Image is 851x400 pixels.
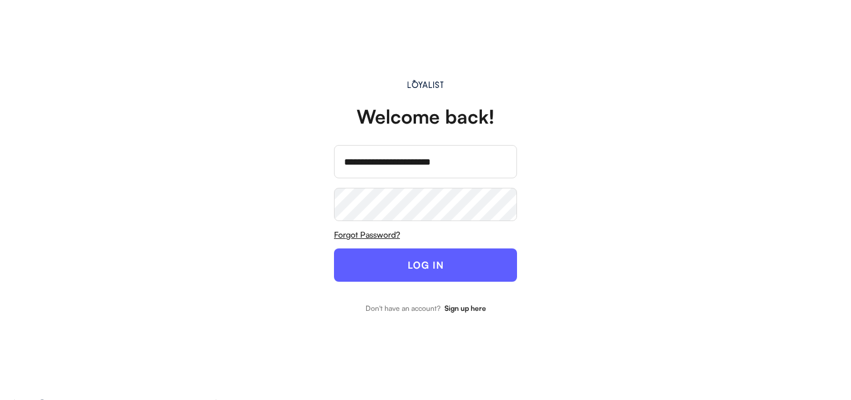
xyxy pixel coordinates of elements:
[357,107,494,126] div: Welcome back!
[334,229,400,240] u: Forgot Password?
[334,248,517,282] button: LOG IN
[405,80,446,88] img: Main.svg
[365,305,440,312] div: Don't have an account?
[445,304,486,313] strong: Sign up here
